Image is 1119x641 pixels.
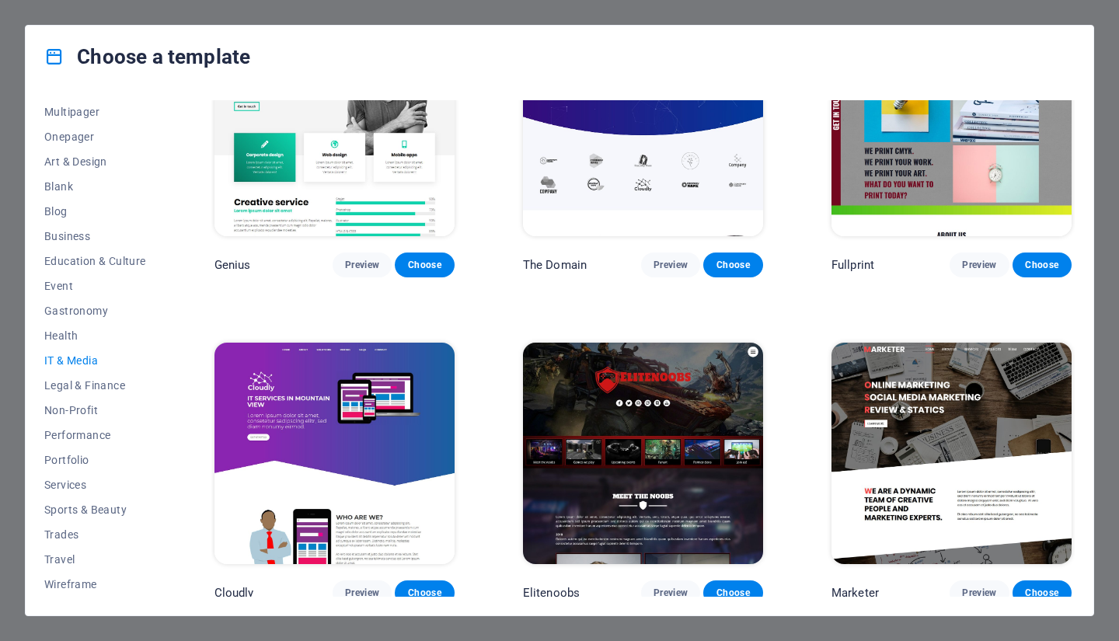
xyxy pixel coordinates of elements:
span: Wireframe [44,578,146,590]
span: Education & Culture [44,255,146,267]
button: Legal & Finance [44,373,146,398]
button: Choose [395,253,454,277]
button: Travel [44,547,146,572]
p: Genius [214,257,251,273]
button: Preview [641,580,700,605]
img: The Domain [523,16,763,237]
button: Non-Profit [44,398,146,423]
button: Portfolio [44,448,146,472]
button: Blog [44,199,146,224]
button: Sports & Beauty [44,497,146,522]
span: IT & Media [44,354,146,367]
button: Choose [395,580,454,605]
button: Preview [950,253,1009,277]
img: Genius [214,16,455,237]
button: Wireframe [44,572,146,597]
span: Preview [962,587,996,599]
span: Choose [407,259,441,271]
p: Fullprint [831,257,874,273]
button: Multipager [44,99,146,124]
button: Education & Culture [44,249,146,273]
img: Elitenoobs [523,343,763,564]
button: Blank [44,174,146,199]
span: Legal & Finance [44,379,146,392]
p: Cloudly [214,585,254,601]
span: Non-Profit [44,404,146,416]
button: Trades [44,522,146,547]
span: Preview [654,259,688,271]
span: Portfolio [44,454,146,466]
button: Onepager [44,124,146,149]
button: Choose [703,253,762,277]
span: Blog [44,205,146,218]
span: Services [44,479,146,491]
span: Choose [716,259,750,271]
span: Travel [44,553,146,566]
button: Preview [333,253,392,277]
span: Choose [407,587,441,599]
span: Blank [44,180,146,193]
button: Art & Design [44,149,146,174]
span: Event [44,280,146,292]
span: Gastronomy [44,305,146,317]
span: Health [44,329,146,342]
span: Onepager [44,131,146,143]
span: Preview [345,587,379,599]
button: Event [44,273,146,298]
button: Preview [950,580,1009,605]
span: Sports & Beauty [44,503,146,516]
span: Preview [962,259,996,271]
span: Art & Design [44,155,146,168]
span: Preview [345,259,379,271]
button: Services [44,472,146,497]
button: IT & Media [44,348,146,373]
span: Business [44,230,146,242]
img: Cloudly [214,343,455,564]
h4: Choose a template [44,44,250,69]
button: Choose [703,580,762,605]
button: Gastronomy [44,298,146,323]
span: Trades [44,528,146,541]
span: Performance [44,429,146,441]
button: Performance [44,423,146,448]
button: Business [44,224,146,249]
button: Choose [1013,580,1072,605]
button: Preview [333,580,392,605]
span: Multipager [44,106,146,118]
p: Elitenoobs [523,585,580,601]
span: Choose [1025,259,1059,271]
span: Preview [654,587,688,599]
p: The Domain [523,257,587,273]
img: Marketer [831,343,1072,564]
img: Fullprint [831,16,1072,237]
button: Health [44,323,146,348]
span: Choose [1025,587,1059,599]
button: Choose [1013,253,1072,277]
button: Preview [641,253,700,277]
p: Marketer [831,585,879,601]
span: Choose [716,587,750,599]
